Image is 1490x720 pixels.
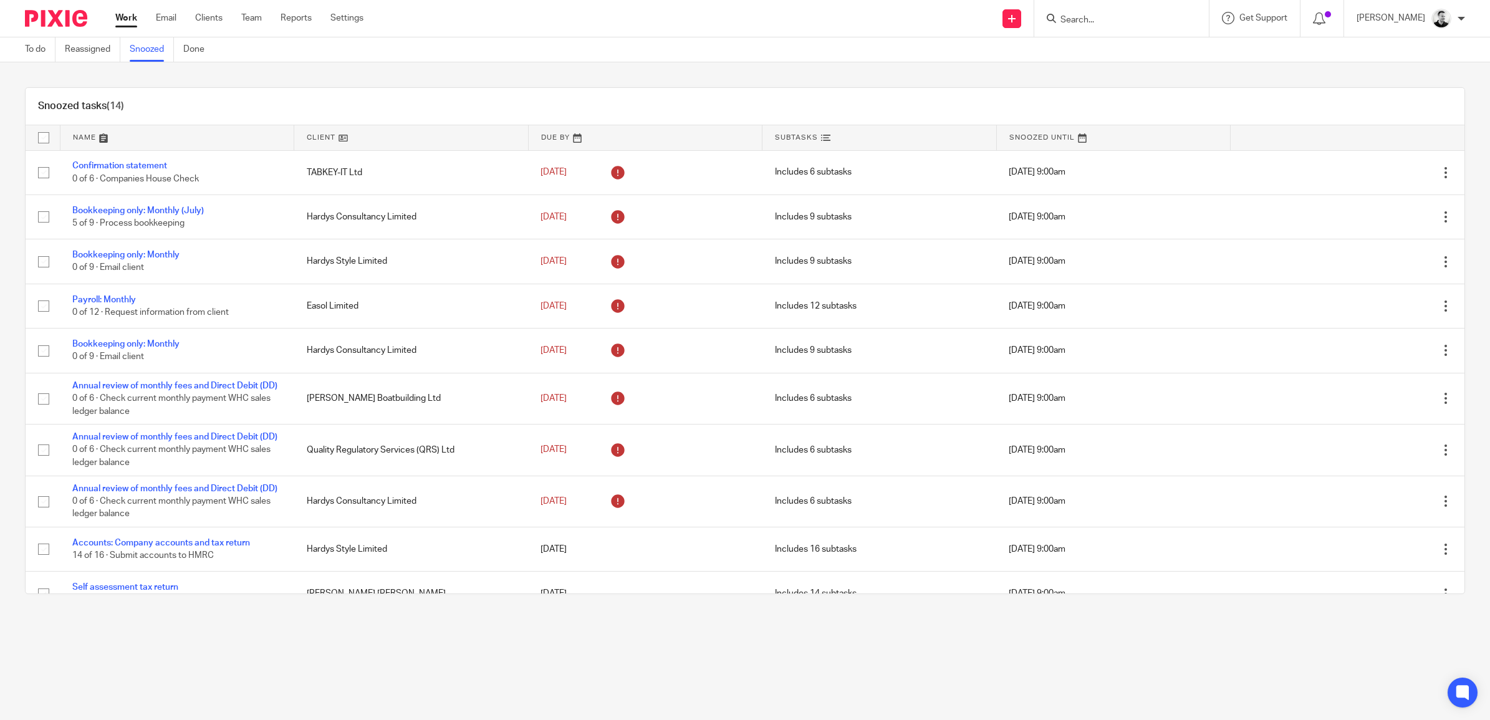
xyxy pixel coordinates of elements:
[72,551,214,560] span: 14 of 16 · Submit accounts to HMRC
[195,12,223,24] a: Clients
[1009,168,1065,177] span: [DATE] 9:00am
[1357,12,1425,24] p: [PERSON_NAME]
[72,446,271,468] span: 0 of 6 · Check current monthly payment WHC sales ledger balance
[1009,446,1065,454] span: [DATE] 9:00am
[294,425,529,476] td: Quality Regulatory Services (QRS) Ltd
[541,168,567,177] span: [DATE]
[330,12,363,24] a: Settings
[541,590,567,598] span: [DATE]
[72,340,180,348] a: Bookkeeping only: Monthly
[72,382,277,390] a: Annual review of monthly fees and Direct Debit (DD)
[65,37,120,62] a: Reassigned
[72,394,271,416] span: 0 of 6 · Check current monthly payment WHC sales ledger balance
[72,353,144,362] span: 0 of 9 · Email client
[541,394,567,403] span: [DATE]
[541,213,567,221] span: [DATE]
[25,37,55,62] a: To do
[72,433,277,441] a: Annual review of monthly fees and Direct Debit (DD)
[25,10,87,27] img: Pixie
[294,572,529,616] td: [PERSON_NAME] [PERSON_NAME]
[294,527,529,572] td: Hardys Style Limited
[1431,9,1451,29] img: Dave_2025.jpg
[130,37,174,62] a: Snoozed
[1239,14,1287,22] span: Get Support
[1009,497,1065,506] span: [DATE] 9:00am
[541,257,567,266] span: [DATE]
[541,302,567,310] span: [DATE]
[72,295,136,304] a: Payroll: Monthly
[72,175,199,183] span: 0 of 6 · Companies House Check
[72,497,271,519] span: 0 of 6 · Check current monthly payment WHC sales ledger balance
[156,12,176,24] a: Email
[115,12,137,24] a: Work
[1009,346,1065,355] span: [DATE] 9:00am
[294,150,529,194] td: TABKEY-IT Ltd
[183,37,214,62] a: Done
[1009,213,1065,221] span: [DATE] 9:00am
[72,206,204,215] a: Bookkeeping only: Monthly (July)
[72,264,144,272] span: 0 of 9 · Email client
[72,251,180,259] a: Bookkeeping only: Monthly
[294,373,529,424] td: [PERSON_NAME] Boatbuilding Ltd
[1009,394,1065,403] span: [DATE] 9:00am
[775,394,852,403] span: Includes 6 subtasks
[541,497,567,506] span: [DATE]
[294,329,529,373] td: Hardys Consultancy Limited
[775,168,852,177] span: Includes 6 subtasks
[72,484,277,493] a: Annual review of monthly fees and Direct Debit (DD)
[1009,590,1065,598] span: [DATE] 9:00am
[281,12,312,24] a: Reports
[1009,545,1065,554] span: [DATE] 9:00am
[1059,15,1171,26] input: Search
[775,590,857,598] span: Includes 14 subtasks
[72,308,229,317] span: 0 of 12 · Request information from client
[294,476,529,527] td: Hardys Consultancy Limited
[72,583,178,592] a: Self assessment tax return
[107,101,124,111] span: (14)
[775,134,818,141] span: Subtasks
[541,346,567,355] span: [DATE]
[775,446,852,454] span: Includes 6 subtasks
[1009,257,1065,266] span: [DATE] 9:00am
[294,284,529,328] td: Easol Limited
[775,257,852,266] span: Includes 9 subtasks
[241,12,262,24] a: Team
[72,219,185,228] span: 5 of 9 · Process bookkeeping
[541,446,567,454] span: [DATE]
[72,539,250,547] a: Accounts: Company accounts and tax return
[775,545,857,554] span: Includes 16 subtasks
[38,100,124,113] h1: Snoozed tasks
[775,213,852,221] span: Includes 9 subtasks
[775,346,852,355] span: Includes 9 subtasks
[294,194,529,239] td: Hardys Consultancy Limited
[775,497,852,506] span: Includes 6 subtasks
[541,545,567,554] span: [DATE]
[775,302,857,310] span: Includes 12 subtasks
[1009,302,1065,310] span: [DATE] 9:00am
[72,161,167,170] a: Confirmation statement
[294,239,529,284] td: Hardys Style Limited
